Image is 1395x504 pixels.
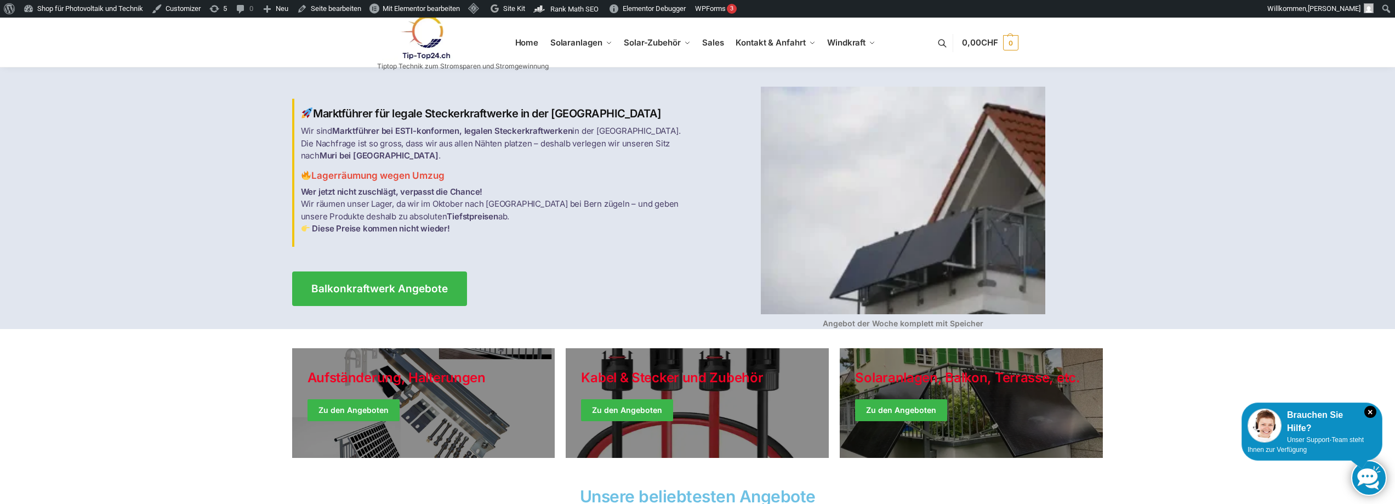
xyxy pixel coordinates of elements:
a: 0,00CHF 0 [962,26,1018,59]
nav: Cart contents [962,18,1018,69]
strong: Angebot der Woche komplett mit Speicher [823,319,983,328]
span: Site Kit [503,4,525,13]
a: Kontakt & Anfahrt [731,18,820,67]
img: Home 3 [301,224,310,233]
span: Solaranlagen [550,37,602,48]
img: Benutzerbild von Rupert Spoddig [1364,3,1374,13]
span: 0,00 [962,37,998,48]
a: Solaranlagen [545,18,616,67]
img: Home 2 [301,171,311,180]
div: Brauchen Sie Hilfe? [1248,409,1376,435]
span: Rank Math SEO [550,5,599,13]
p: Tiptop Technik zum Stromsparen und Stromgewinnung [377,63,549,70]
img: Home 4 [761,87,1045,314]
a: Winter Jackets [840,348,1103,458]
span: Windkraft [827,37,866,48]
span: Sales [702,37,724,48]
p: Wir räumen unser Lager, da wir im Oktober nach [GEOGRAPHIC_DATA] bei Bern zügeln – und geben unse... [301,186,691,235]
img: Solaranlagen, Speicheranlagen und Energiesparprodukte [377,15,473,60]
span: Kontakt & Anfahrt [736,37,805,48]
span: Unser Support-Team steht Ihnen zur Verfügung [1248,436,1364,454]
strong: Wer jetzt nicht zuschlägt, verpasst die Chance! [301,186,483,197]
p: Wir sind in der [GEOGRAPHIC_DATA]. Die Nachfrage ist so gross, dass wir aus allen Nähten platzen ... [301,125,691,162]
span: Mit Elementor bearbeiten [383,4,460,13]
h3: Lagerräumung wegen Umzug [301,169,691,183]
span: Balkonkraftwerk Angebote [311,284,448,294]
img: Home 1 [301,107,312,118]
a: Holiday Style [292,348,555,458]
img: Customer service [1248,409,1282,443]
strong: Tiefstpreisen [447,211,498,222]
span: Solar-Zubehör [624,37,681,48]
strong: Muri bei [GEOGRAPHIC_DATA] [320,150,439,161]
span: [PERSON_NAME] [1308,4,1360,13]
strong: Diese Preise kommen nicht wieder! [312,223,449,234]
span: CHF [981,37,998,48]
a: Solar-Zubehör [619,18,695,67]
a: Windkraft [823,18,880,67]
div: 3 [727,4,737,14]
h2: Marktführer für legale Steckerkraftwerke in der [GEOGRAPHIC_DATA] [301,107,691,121]
strong: Marktführer bei ESTI-konformen, legalen Steckerkraftwerken [332,126,572,136]
span: 0 [1003,35,1018,50]
a: Balkonkraftwerk Angebote [292,271,467,306]
a: Holiday Style [566,348,829,458]
a: Sales [698,18,728,67]
i: Schließen [1364,406,1376,418]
